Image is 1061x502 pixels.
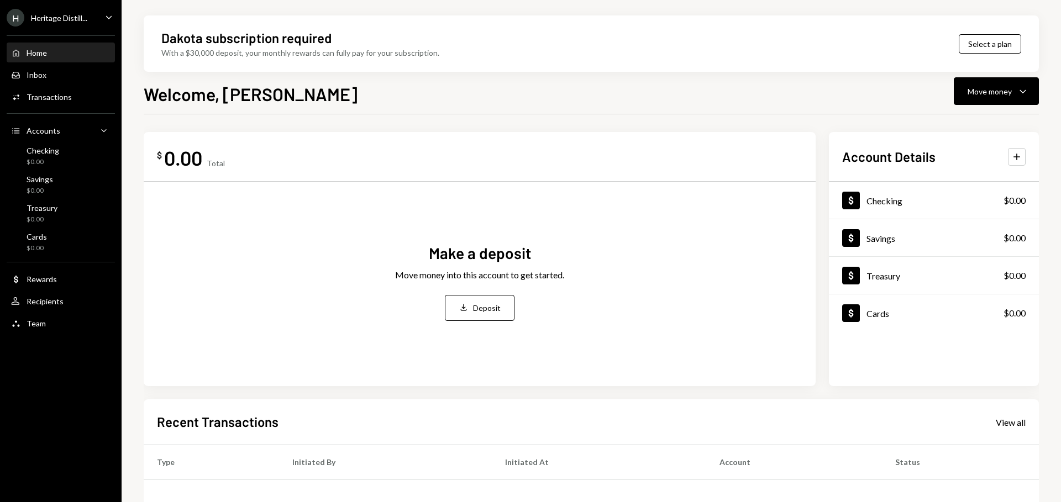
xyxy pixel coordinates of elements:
button: Select a plan [959,34,1021,54]
div: $0.00 [1004,194,1026,207]
div: View all [996,417,1026,428]
div: $0.00 [27,244,47,253]
a: Treasury$0.00 [7,200,115,226]
div: $0.00 [1004,307,1026,320]
div: Treasury [27,203,57,213]
th: Status [882,445,1039,480]
div: Savings [866,233,895,244]
h2: Recent Transactions [157,413,279,431]
div: Move money [968,86,1012,97]
div: $0.00 [27,186,53,195]
a: Savings$0.00 [829,219,1039,256]
a: Accounts [7,120,115,140]
div: Cards [866,308,889,319]
div: $0.00 [27,215,57,224]
div: Transactions [27,92,72,102]
a: Savings$0.00 [7,171,115,198]
a: Team [7,313,115,333]
a: Treasury$0.00 [829,257,1039,294]
div: Checking [866,195,902,206]
a: Checking$0.00 [7,142,115,169]
a: Transactions [7,87,115,107]
div: Heritage Distill... [31,13,87,23]
div: Make a deposit [429,242,531,264]
div: Recipients [27,297,64,306]
th: Initiated By [279,445,492,480]
th: Initiated At [492,445,706,480]
button: Deposit [445,295,514,321]
div: Cards [27,232,47,241]
div: Home [27,48,47,57]
a: View all [996,416,1026,428]
div: Rewards [27,274,57,284]
div: With a $30,000 deposit, your monthly rewards can fully pay for your subscription. [161,47,439,59]
div: Treasury [866,271,900,281]
a: Recipients [7,291,115,311]
h1: Welcome, [PERSON_NAME] [144,83,358,105]
div: $ [157,150,162,161]
a: Checking$0.00 [829,182,1039,219]
div: Inbox [27,70,46,80]
div: Move money into this account to get started. [395,268,564,282]
a: Cards$0.00 [7,229,115,255]
div: Team [27,319,46,328]
div: $0.00 [27,157,59,167]
div: Savings [27,175,53,184]
th: Account [706,445,882,480]
div: Deposit [473,302,501,314]
button: Move money [954,77,1039,105]
h2: Account Details [842,147,936,166]
a: Cards$0.00 [829,294,1039,331]
div: Checking [27,146,59,155]
a: Rewards [7,269,115,289]
a: Inbox [7,65,115,84]
div: Dakota subscription required [161,29,332,47]
div: H [7,9,24,27]
th: Type [144,445,279,480]
div: Accounts [27,126,60,135]
div: $0.00 [1004,269,1026,282]
a: Home [7,43,115,62]
div: Total [207,158,225,168]
div: 0.00 [164,145,202,170]
div: $0.00 [1004,231,1026,245]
